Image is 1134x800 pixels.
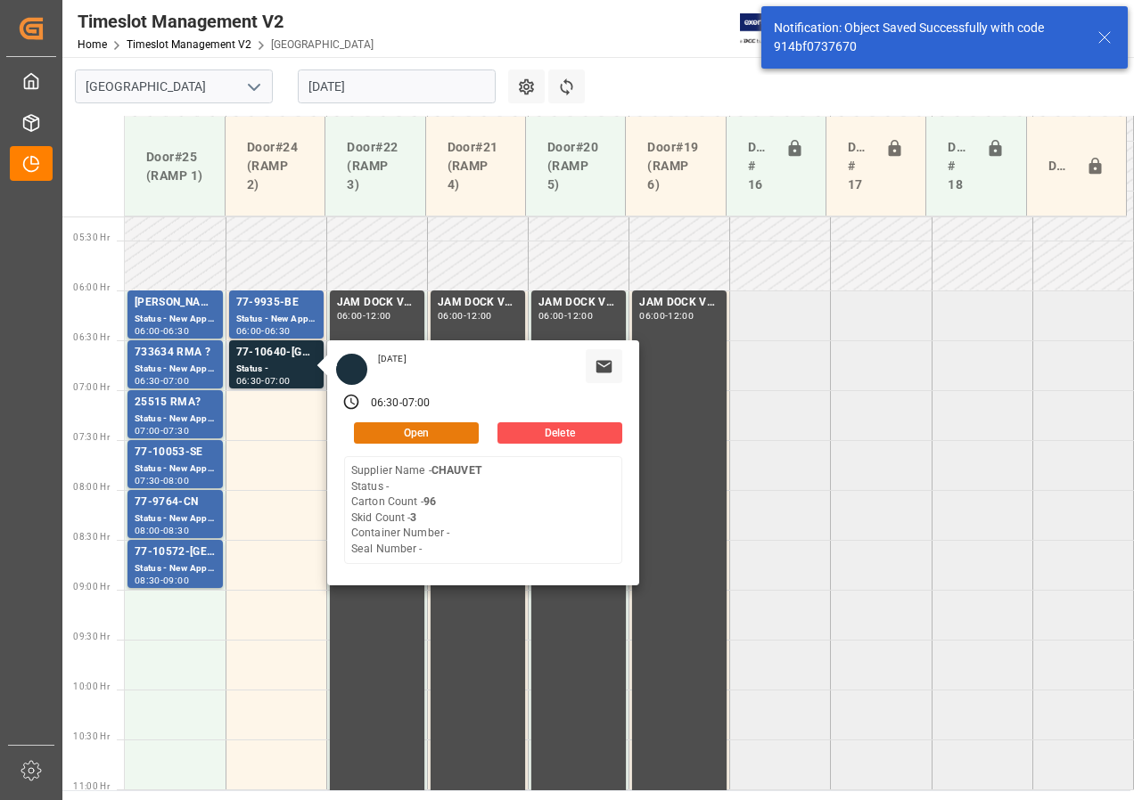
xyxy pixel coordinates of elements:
div: JAM DOCK VOLUME CONTROL [639,294,719,312]
div: - [665,312,668,320]
div: Status - [236,362,316,377]
div: Doors # 17 [841,131,878,201]
div: 77-9764-CN [135,494,216,511]
div: Doors # 18 [941,131,978,201]
div: 12:00 [668,312,694,320]
div: 07:00 [135,427,160,435]
div: 08:30 [163,527,189,535]
div: Notification: Object Saved Successfully with code 914bf0737670 [774,19,1081,56]
input: Type to search/select [75,69,273,103]
div: 07:30 [163,427,189,435]
div: Status - New Appointment [135,312,216,327]
span: 09:00 Hr [73,582,110,592]
div: 06:00 [236,327,262,335]
span: 11:00 Hr [73,781,110,791]
div: 06:30 [371,396,399,412]
span: 07:30 Hr [73,432,110,442]
div: 77-10053-SE [135,444,216,461]
div: - [363,312,366,320]
div: 06:30 [135,377,160,385]
div: 06:00 [438,312,464,320]
div: 07:00 [402,396,431,412]
div: Doors # 16 [741,131,778,201]
b: 3 [410,511,416,524]
div: 77-10572-[GEOGRAPHIC_DATA] [135,543,216,561]
div: - [160,527,163,535]
div: Timeslot Management V2 [78,8,374,35]
div: Door#20 (RAMP 5) [540,131,611,201]
span: 07:00 Hr [73,382,110,392]
div: Supplier Name - Status - Carton Count - Skid Count - Container Number - Seal Number - [351,463,482,557]
div: 09:00 [163,576,189,584]
div: Door#21 (RAMP 4) [440,131,511,201]
img: Exertis%20JAM%20-%20Email%20Logo.jpg_1722504956.jpg [740,13,801,45]
div: - [160,377,163,385]
div: 12:00 [366,312,391,320]
div: 08:00 [135,527,160,535]
div: 06:00 [538,312,564,320]
div: Status - New Appointment [135,362,216,377]
span: 06:00 Hr [73,282,110,292]
div: 77-10640-[GEOGRAPHIC_DATA] [236,344,316,362]
div: 25515 RMA? [135,394,216,412]
div: 06:30 [265,327,291,335]
div: - [160,427,163,435]
div: 06:00 [337,312,363,320]
div: [DATE] [372,353,413,365]
span: 05:30 Hr [73,233,110,242]
div: 77-9935-BE [236,294,316,312]
a: Home [78,38,107,51]
div: Status - New Appointment [135,461,216,477]
div: - [160,576,163,584]
div: - [464,312,466,320]
div: 06:30 [236,377,262,385]
div: 08:30 [135,576,160,584]
div: Door#19 (RAMP 6) [640,131,711,201]
div: 06:00 [639,312,665,320]
span: 06:30 Hr [73,332,110,342]
button: Open [354,422,479,444]
div: Door#25 (RAMP 1) [139,141,210,192]
div: Status - New Appointment [135,412,216,427]
div: Door#24 (RAMP 2) [240,131,310,201]
a: Timeslot Management V2 [127,38,251,51]
div: JAM DOCK VOLUME CONTROL [538,294,619,312]
div: 08:00 [163,477,189,485]
span: 09:30 Hr [73,632,110,641]
div: 07:00 [163,377,189,385]
input: DD-MM-YYYY [298,69,496,103]
span: 10:30 Hr [73,731,110,741]
div: - [160,477,163,485]
div: - [261,327,264,335]
div: 12:00 [567,312,593,320]
div: Door#22 (RAMP 3) [340,131,410,201]
span: 08:00 Hr [73,482,110,492]
div: - [261,377,264,385]
div: 733634 RMA ? [135,344,216,362]
span: 10:00 Hr [73,682,110,691]
div: JAM DOCK VOLUME CONTROL [438,294,518,312]
div: Status - New Appointment [135,561,216,576]
div: 06:00 [135,327,160,335]
div: 07:30 [135,477,160,485]
div: Status - New Appointment [135,511,216,527]
b: CHAUVET [431,464,482,477]
div: [PERSON_NAME] [135,294,216,312]
button: Delete [497,422,622,444]
div: 07:00 [265,377,291,385]
div: - [160,327,163,335]
div: - [399,396,402,412]
button: open menu [240,73,267,101]
div: Status - New Appointment [236,312,316,327]
div: Door#23 [1041,150,1079,184]
div: 06:30 [163,327,189,335]
b: 96 [423,495,436,508]
div: 12:00 [466,312,492,320]
div: - [564,312,567,320]
div: JAM DOCK VOLUME CONTROL [337,294,417,312]
span: 08:30 Hr [73,532,110,542]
